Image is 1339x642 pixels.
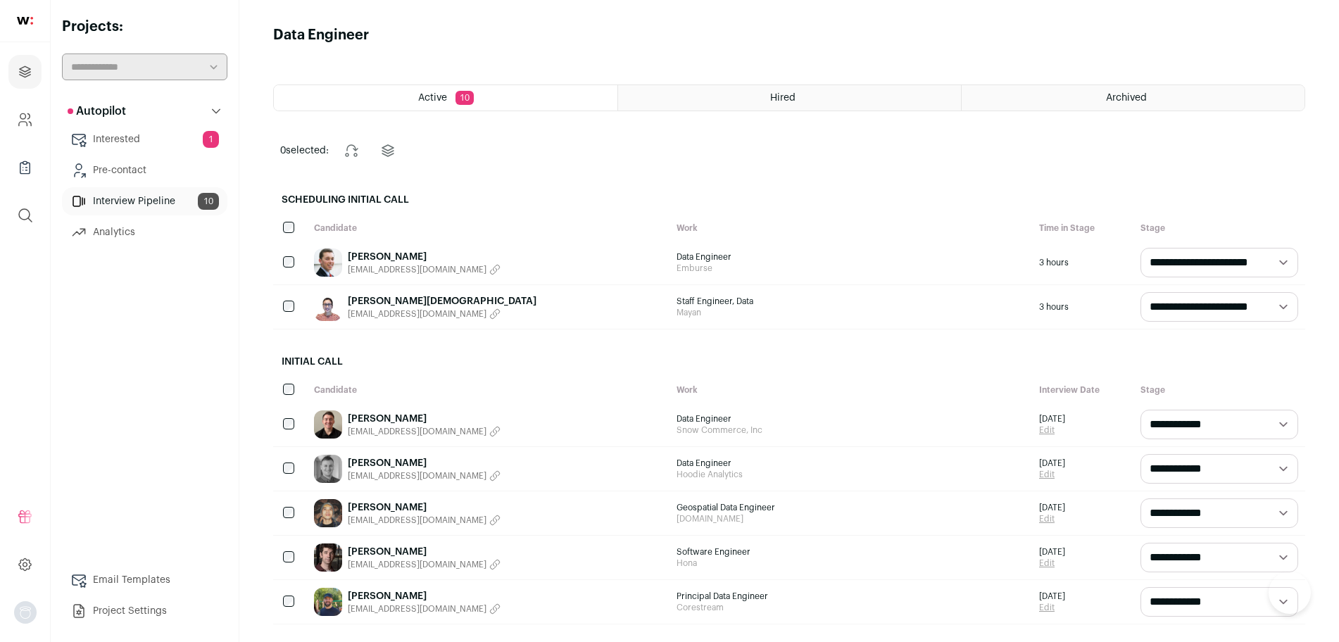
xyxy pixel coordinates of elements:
span: [EMAIL_ADDRESS][DOMAIN_NAME] [348,559,486,570]
a: [PERSON_NAME] [348,250,501,264]
button: [EMAIL_ADDRESS][DOMAIN_NAME] [348,264,501,275]
span: Corestream [677,602,1025,613]
span: [EMAIL_ADDRESS][DOMAIN_NAME] [348,264,486,275]
img: c22a6d4df8a789e8433f5625a6002db3d5ef3a4ab7a0fe21624be66e5fbfeb64.jpg [314,293,342,321]
a: Edit [1039,424,1065,436]
a: [PERSON_NAME] [348,456,501,470]
h2: Projects: [62,17,227,37]
span: Hoodie Analytics [677,469,1025,480]
a: Interview Pipeline10 [62,187,227,215]
button: Open dropdown [14,601,37,624]
span: 10 [198,193,219,210]
button: [EMAIL_ADDRESS][DOMAIN_NAME] [348,603,501,615]
iframe: Help Scout Beacon - Open [1269,572,1311,614]
span: Software Engineer [677,546,1025,558]
span: Emburse [677,263,1025,274]
a: [PERSON_NAME] [348,589,501,603]
a: [PERSON_NAME] [348,501,501,515]
img: nopic.png [14,601,37,624]
img: a6ffad33f932c1e38b3f5b028fff1b84058723ebc68ca2a69417f5026d0f8dcf.jpg [314,410,342,439]
img: 54369ea3bec04e9c056eefe4edb593ea465e4f35392ac0881837519d7a4c712f [314,248,342,277]
span: Data Engineer [677,251,1025,263]
img: wellfound-shorthand-0d5821cbd27db2630d0214b213865d53afaa358527fdda9d0ea32b1df1b89c2c.svg [17,17,33,25]
span: Data Engineer [677,458,1025,469]
a: Hired [618,85,961,111]
div: Interview Date [1032,377,1133,403]
p: Autopilot [68,103,126,120]
div: Time in Stage [1032,215,1133,241]
span: Data Engineer [677,413,1025,424]
span: [EMAIL_ADDRESS][DOMAIN_NAME] [348,308,486,320]
a: Pre-contact [62,156,227,184]
span: [DATE] [1039,502,1065,513]
span: Staff Engineer, Data [677,296,1025,307]
a: Project Settings [62,597,227,625]
button: [EMAIL_ADDRESS][DOMAIN_NAME] [348,308,536,320]
span: [DOMAIN_NAME] [677,513,1025,524]
img: b4ea76dcea9ec154dc3baac72cd3d8e7e1a59516987da35aed1aa5549d823149.jpg [314,543,342,572]
span: [DATE] [1039,413,1065,424]
span: Hired [770,93,796,103]
a: Analytics [62,218,227,246]
span: Active [418,93,447,103]
a: Company Lists [8,151,42,184]
button: [EMAIL_ADDRESS][DOMAIN_NAME] [348,559,501,570]
a: Archived [962,85,1305,111]
div: Stage [1133,215,1305,241]
button: [EMAIL_ADDRESS][DOMAIN_NAME] [348,426,501,437]
span: [DATE] [1039,546,1065,558]
a: Projects [8,55,42,89]
div: Work [669,215,1032,241]
a: [PERSON_NAME] [348,412,501,426]
span: [EMAIL_ADDRESS][DOMAIN_NAME] [348,603,486,615]
span: Geospatial Data Engineer [677,502,1025,513]
span: Principal Data Engineer [677,591,1025,602]
div: Work [669,377,1032,403]
a: Company and ATS Settings [8,103,42,137]
a: Email Templates [62,566,227,594]
div: 3 hours [1032,241,1133,284]
span: 1 [203,131,219,148]
h2: Initial Call [273,346,1305,377]
div: 3 hours [1032,285,1133,329]
span: Mayan [677,307,1025,318]
img: 68531edce28b86cf796d066e57f92d8e3b2083295dcaab3034244b8c7774c205 [314,455,342,483]
button: Autopilot [62,97,227,125]
a: [PERSON_NAME] [348,545,501,559]
div: Stage [1133,377,1305,403]
a: Interested1 [62,125,227,153]
img: 2ad1e4f078ec39efbad5f5c8aad166084ed6498577fa646729ea8f547dc5a3bc.jpg [314,499,342,527]
span: Hona [677,558,1025,569]
div: Candidate [307,377,669,403]
span: 0 [280,146,286,156]
a: Edit [1039,469,1065,480]
span: 10 [455,91,474,105]
span: [EMAIL_ADDRESS][DOMAIN_NAME] [348,470,486,481]
span: [DATE] [1039,591,1065,602]
a: Edit [1039,558,1065,569]
span: [EMAIL_ADDRESS][DOMAIN_NAME] [348,426,486,437]
span: Archived [1106,93,1147,103]
img: 3ee910a07d7a367b408e3a68c487977c6812bea71d3a563db3e5073c9c5f8dda.jpg [314,588,342,616]
a: Edit [1039,602,1065,613]
span: [DATE] [1039,458,1065,469]
button: Change stage [334,134,368,168]
button: [EMAIL_ADDRESS][DOMAIN_NAME] [348,515,501,526]
h2: Scheduling Initial Call [273,184,1305,215]
h1: Data Engineer [273,25,369,45]
span: selected: [280,144,329,158]
span: [EMAIL_ADDRESS][DOMAIN_NAME] [348,515,486,526]
a: Edit [1039,513,1065,524]
button: [EMAIL_ADDRESS][DOMAIN_NAME] [348,470,501,481]
div: Candidate [307,215,669,241]
span: Snow Commerce, Inc [677,424,1025,436]
a: [PERSON_NAME][DEMOGRAPHIC_DATA] [348,294,536,308]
